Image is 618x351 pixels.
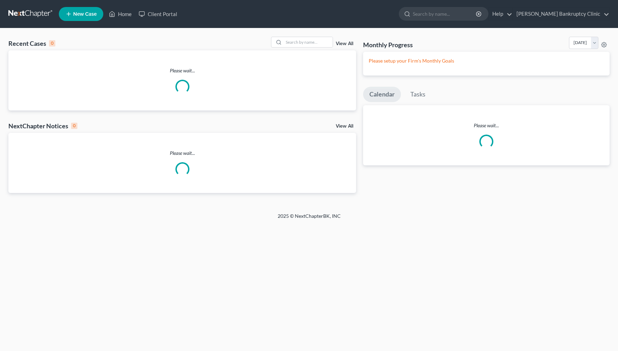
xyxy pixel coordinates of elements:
[49,40,55,46] div: 0
[73,12,97,17] span: New Case
[284,37,333,47] input: Search by name...
[8,39,55,48] div: Recent Cases
[363,122,610,129] p: Please wait...
[513,8,609,20] a: [PERSON_NAME] Bankruptcy Clinic
[110,213,509,225] div: 2025 © NextChapterBK, INC
[336,124,353,129] a: View All
[8,67,356,74] p: Please wait...
[336,41,353,46] a: View All
[135,8,181,20] a: Client Portal
[413,7,477,20] input: Search by name...
[404,87,432,102] a: Tasks
[363,87,401,102] a: Calendar
[105,8,135,20] a: Home
[8,150,356,157] p: Please wait...
[363,41,413,49] h3: Monthly Progress
[489,8,512,20] a: Help
[71,123,77,129] div: 0
[8,122,77,130] div: NextChapter Notices
[369,57,604,64] p: Please setup your Firm's Monthly Goals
